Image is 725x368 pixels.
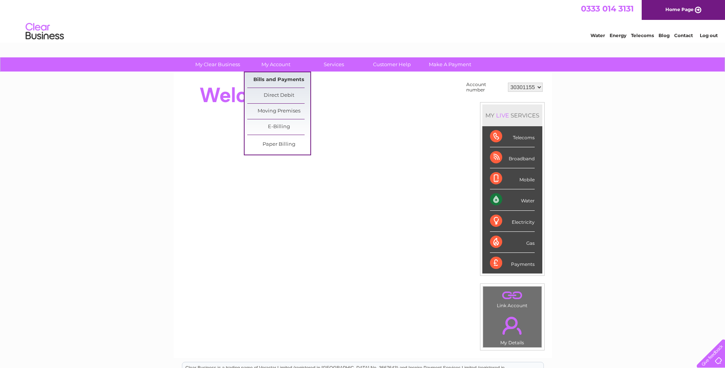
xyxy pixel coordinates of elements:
[490,189,535,210] div: Water
[25,20,64,43] img: logo.png
[485,312,540,339] a: .
[490,126,535,147] div: Telecoms
[485,288,540,302] a: .
[590,33,605,38] a: Water
[631,33,654,38] a: Telecoms
[360,57,423,72] a: Customer Help
[700,33,718,38] a: Log out
[244,57,307,72] a: My Account
[247,72,310,88] a: Bills and Payments
[581,4,634,13] a: 0333 014 3131
[247,88,310,103] a: Direct Debit
[495,112,511,119] div: LIVE
[482,104,542,126] div: MY SERVICES
[464,80,506,94] td: Account number
[302,57,365,72] a: Services
[610,33,626,38] a: Energy
[490,232,535,253] div: Gas
[186,57,249,72] a: My Clear Business
[182,4,543,37] div: Clear Business is a trading name of Verastar Limited (registered in [GEOGRAPHIC_DATA] No. 3667643...
[659,33,670,38] a: Blog
[483,310,542,348] td: My Details
[674,33,693,38] a: Contact
[247,137,310,152] a: Paper Billing
[490,211,535,232] div: Electricity
[490,168,535,189] div: Mobile
[418,57,482,72] a: Make A Payment
[247,119,310,135] a: E-Billing
[490,147,535,168] div: Broadband
[490,253,535,274] div: Payments
[247,104,310,119] a: Moving Premises
[483,286,542,310] td: Link Account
